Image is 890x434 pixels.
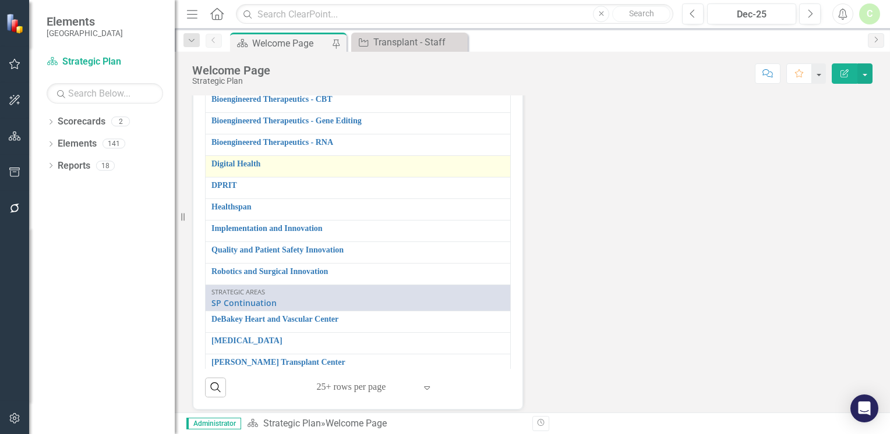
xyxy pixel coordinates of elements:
[206,91,511,112] td: Double-Click to Edit Right Click for Context Menu
[192,77,270,86] div: Strategic Plan
[192,64,270,77] div: Welcome Page
[211,116,504,125] a: Bioengineered Therapeutics - Gene Editing
[206,333,511,354] td: Double-Click to Edit Right Click for Context Menu
[612,6,670,22] button: Search
[58,137,97,151] a: Elements
[211,202,504,211] a: Healthspan
[211,246,504,254] a: Quality and Patient Safety Innovation
[211,358,504,367] a: [PERSON_NAME] Transplant Center
[707,3,796,24] button: Dec-25
[206,354,511,376] td: Double-Click to Edit Right Click for Context Menu
[206,311,511,333] td: Double-Click to Edit Right Click for Context Menu
[354,35,465,49] a: Transplant - Staff
[211,224,504,233] a: Implementation and Innovation
[211,95,504,104] a: Bioengineered Therapeutics - CBT
[47,15,123,29] span: Elements
[629,9,654,18] span: Search
[111,117,130,127] div: 2
[211,315,504,323] a: DeBakey Heart and Vascular Center
[206,284,511,311] td: Double-Click to Edit Right Click for Context Menu
[211,181,504,190] a: DPRIT
[211,267,504,276] a: Robotics and Surgical Innovation
[263,418,321,429] a: Strategic Plan
[206,155,511,177] td: Double-Click to Edit Right Click for Context Menu
[186,418,241,429] span: Administrator
[47,83,163,104] input: Search Below...
[211,298,504,307] a: SP Continuation
[206,220,511,241] td: Double-Click to Edit Right Click for Context Menu
[252,36,329,51] div: Welcome Page
[206,112,511,134] td: Double-Click to Edit Right Click for Context Menu
[206,263,511,284] td: Double-Click to Edit Right Click for Context Menu
[206,177,511,198] td: Double-Click to Edit Right Click for Context Menu
[206,198,511,220] td: Double-Click to Edit Right Click for Context Menu
[247,417,524,431] div: »
[211,289,504,296] div: Strategic Areas
[236,4,673,24] input: Search ClearPoint...
[711,8,792,22] div: Dec-25
[206,241,511,263] td: Double-Click to Edit Right Click for Context Menu
[206,134,511,155] td: Double-Click to Edit Right Click for Context Menu
[96,161,115,170] div: 18
[211,138,504,147] a: Bioengineered Therapeutics - RNA
[58,159,90,173] a: Reports
[326,418,387,429] div: Welcome Page
[47,29,123,38] small: [GEOGRAPHIC_DATA]
[859,3,880,24] button: C
[58,115,105,129] a: Scorecards
[850,394,878,422] div: Open Intercom Messenger
[47,55,163,69] a: Strategic Plan
[211,336,504,345] a: [MEDICAL_DATA]
[6,13,26,33] img: ClearPoint Strategy
[211,159,504,168] a: Digital Health
[103,139,125,149] div: 141
[373,35,465,49] div: Transplant - Staff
